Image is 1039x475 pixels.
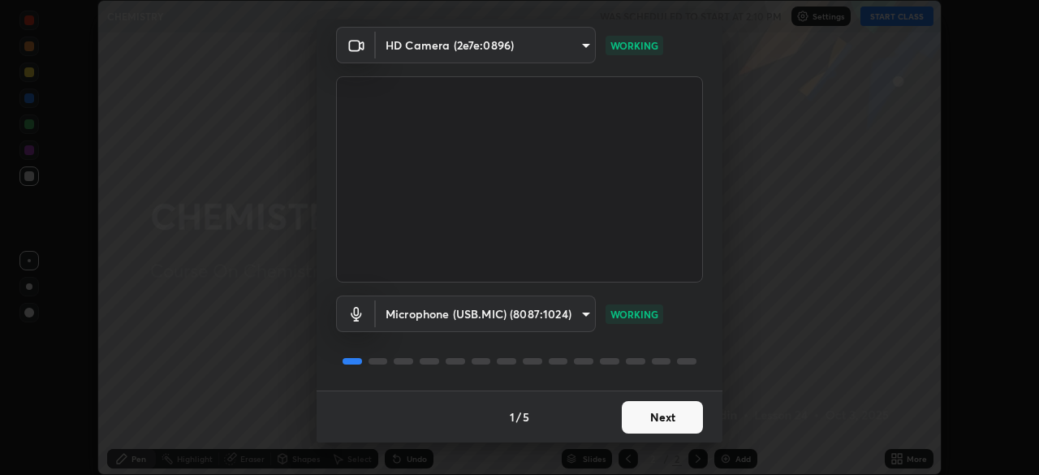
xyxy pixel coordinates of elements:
p: WORKING [610,38,658,53]
p: WORKING [610,307,658,322]
button: Next [622,401,703,434]
h4: 5 [523,408,529,425]
h4: / [516,408,521,425]
h4: 1 [510,408,515,425]
div: HD Camera (2e7e:0896) [376,27,596,63]
div: HD Camera (2e7e:0896) [376,296,596,332]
